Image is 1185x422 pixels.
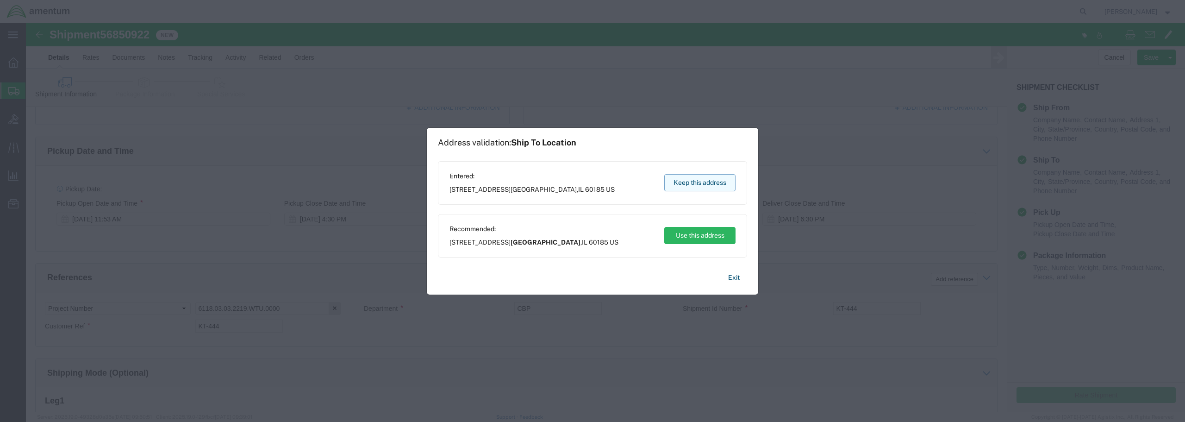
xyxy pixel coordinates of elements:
[449,171,615,181] span: Entered:
[449,224,618,234] span: Recommended:
[449,185,615,195] span: [STREET_ADDRESS] ,
[664,174,736,191] button: Keep this address
[606,186,615,193] span: US
[511,239,580,246] span: [GEOGRAPHIC_DATA]
[721,270,747,286] button: Exit
[511,138,576,147] span: Ship To Location
[610,239,618,246] span: US
[449,238,618,247] span: [STREET_ADDRESS] ,
[438,138,576,148] h1: Address validation:
[511,186,577,193] span: [GEOGRAPHIC_DATA]
[664,227,736,244] button: Use this address
[589,239,608,246] span: 60185
[582,239,587,246] span: IL
[578,186,584,193] span: IL
[585,186,605,193] span: 60185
